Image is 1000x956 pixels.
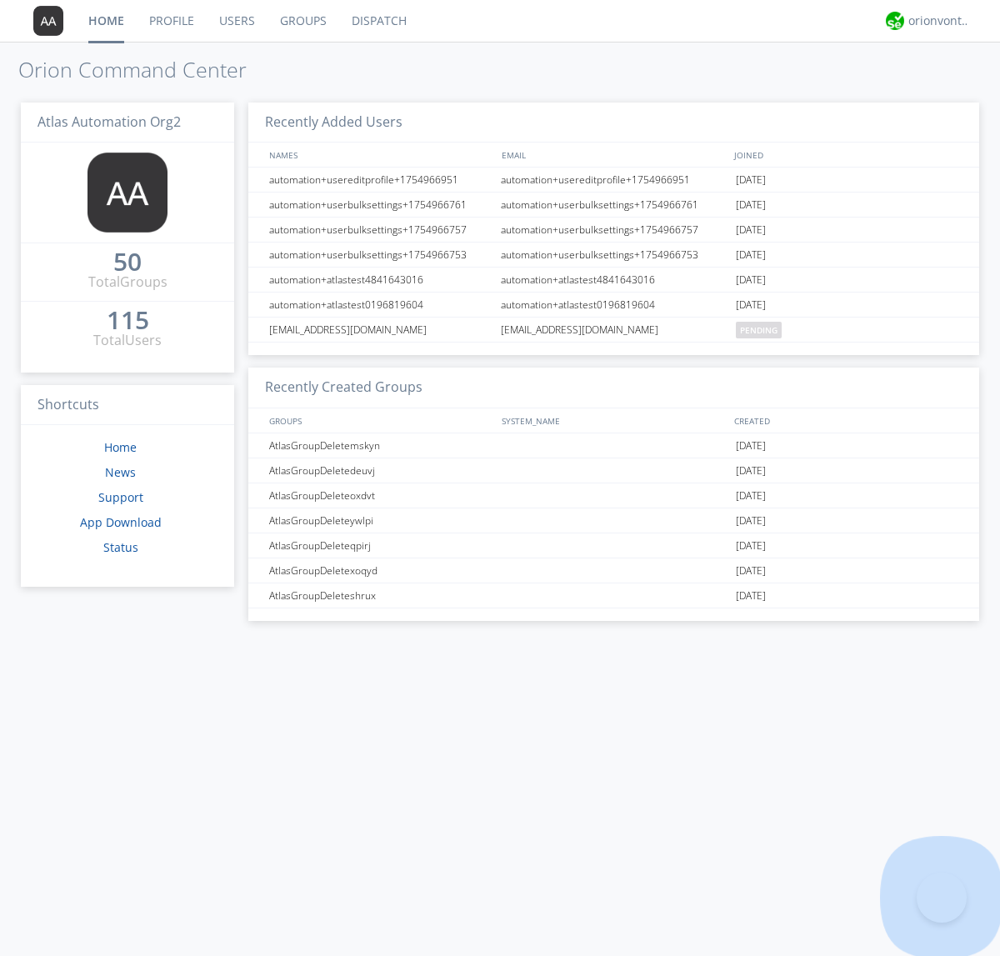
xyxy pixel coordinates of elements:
a: AtlasGroupDeletemskyn[DATE] [248,433,979,458]
span: [DATE] [736,293,766,318]
span: [DATE] [736,558,766,583]
div: AtlasGroupDeletedeuvj [265,458,496,483]
a: Status [103,539,138,555]
div: automation+userbulksettings+1754966753 [265,243,496,267]
div: 50 [113,253,142,270]
a: Home [104,439,137,455]
div: NAMES [265,143,493,167]
div: automation+userbulksettings+1754966757 [265,218,496,242]
div: AtlasGroupDeleteqpirj [265,533,496,558]
span: Atlas Automation Org2 [37,113,181,131]
div: AtlasGroupDeleteywlpi [265,508,496,533]
a: 115 [107,312,149,331]
div: automation+userbulksettings+1754966761 [265,193,496,217]
div: [EMAIL_ADDRESS][DOMAIN_NAME] [497,318,732,342]
a: automation+atlastest4841643016automation+atlastest4841643016[DATE] [248,268,979,293]
div: automation+atlastest0196819604 [265,293,496,317]
a: automation+userbulksettings+1754966757automation+userbulksettings+1754966757[DATE] [248,218,979,243]
img: 373638.png [33,6,63,36]
a: Support [98,489,143,505]
div: automation+userbulksettings+1754966753 [497,243,732,267]
div: GROUPS [265,408,493,433]
a: automation+usereditprofile+1754966951automation+usereditprofile+1754966951[DATE] [248,168,979,193]
a: automation+atlastest0196819604automation+atlastest0196819604[DATE] [248,293,979,318]
div: automation+userbulksettings+1754966761 [497,193,732,217]
div: AtlasGroupDeletexoqyd [265,558,496,583]
div: orionvontas+atlas+automation+org2 [908,13,971,29]
img: 29d36aed6fa347d5a1537e7736e6aa13 [886,12,904,30]
a: AtlasGroupDeleteoxdvt[DATE] [248,483,979,508]
a: News [105,464,136,480]
div: automation+atlastest4841643016 [265,268,496,292]
img: 373638.png [87,153,167,233]
div: AtlasGroupDeletemskyn [265,433,496,458]
span: [DATE] [736,433,766,458]
span: [DATE] [736,583,766,608]
div: 115 [107,312,149,328]
span: [DATE] [736,508,766,533]
iframe: Toggle Customer Support [917,873,967,923]
span: [DATE] [736,218,766,243]
a: automation+userbulksettings+1754966761automation+userbulksettings+1754966761[DATE] [248,193,979,218]
a: App Download [80,514,162,530]
span: [DATE] [736,268,766,293]
div: AtlasGroupDeleteoxdvt [265,483,496,508]
span: pending [736,322,782,338]
h3: Recently Created Groups [248,368,979,408]
a: AtlasGroupDeleteywlpi[DATE] [248,508,979,533]
span: [DATE] [736,168,766,193]
a: AtlasGroupDeletedeuvj[DATE] [248,458,979,483]
div: automation+atlastest0196819604 [497,293,732,317]
div: automation+usereditprofile+1754966951 [497,168,732,192]
div: Total Users [93,331,162,350]
div: [EMAIL_ADDRESS][DOMAIN_NAME] [265,318,496,342]
div: automation+usereditprofile+1754966951 [265,168,496,192]
h3: Shortcuts [21,385,234,426]
span: [DATE] [736,483,766,508]
div: EMAIL [497,143,730,167]
span: [DATE] [736,533,766,558]
div: automation+userbulksettings+1754966757 [497,218,732,242]
span: [DATE] [736,193,766,218]
a: [EMAIL_ADDRESS][DOMAIN_NAME][EMAIL_ADDRESS][DOMAIN_NAME]pending [248,318,979,343]
a: AtlasGroupDeleteshrux[DATE] [248,583,979,608]
a: AtlasGroupDeletexoqyd[DATE] [248,558,979,583]
a: automation+userbulksettings+1754966753automation+userbulksettings+1754966753[DATE] [248,243,979,268]
div: automation+atlastest4841643016 [497,268,732,292]
a: 50 [113,253,142,273]
div: Total Groups [88,273,167,292]
div: SYSTEM_NAME [497,408,730,433]
a: AtlasGroupDeleteqpirj[DATE] [248,533,979,558]
div: AtlasGroupDeleteshrux [265,583,496,608]
h3: Recently Added Users [248,103,979,143]
span: [DATE] [736,243,766,268]
div: JOINED [730,143,963,167]
div: CREATED [730,408,963,433]
span: [DATE] [736,458,766,483]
